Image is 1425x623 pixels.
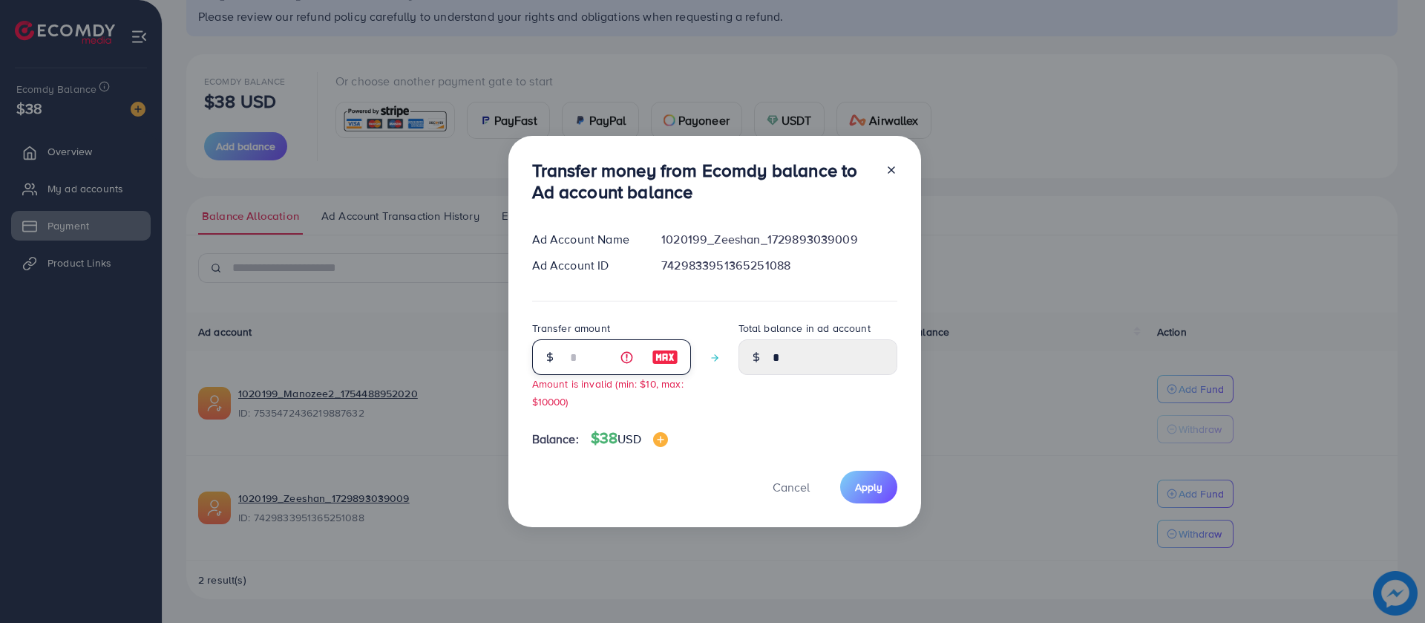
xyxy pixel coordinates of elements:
[773,479,810,495] span: Cancel
[532,160,874,203] h3: Transfer money from Ecomdy balance to Ad account balance
[855,480,882,495] span: Apply
[649,231,908,248] div: 1020199_Zeeshan_1729893039009
[520,231,650,248] div: Ad Account Name
[754,471,828,503] button: Cancel
[652,348,678,366] img: image
[532,431,579,448] span: Balance:
[520,257,650,274] div: Ad Account ID
[532,321,610,336] label: Transfer amount
[591,429,668,448] h4: $38
[840,471,897,503] button: Apply
[532,376,684,408] small: Amount is invalid (min: $10, max: $10000)
[738,321,871,336] label: Total balance in ad account
[649,257,908,274] div: 7429833951365251088
[653,432,668,447] img: image
[617,431,641,447] span: USD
